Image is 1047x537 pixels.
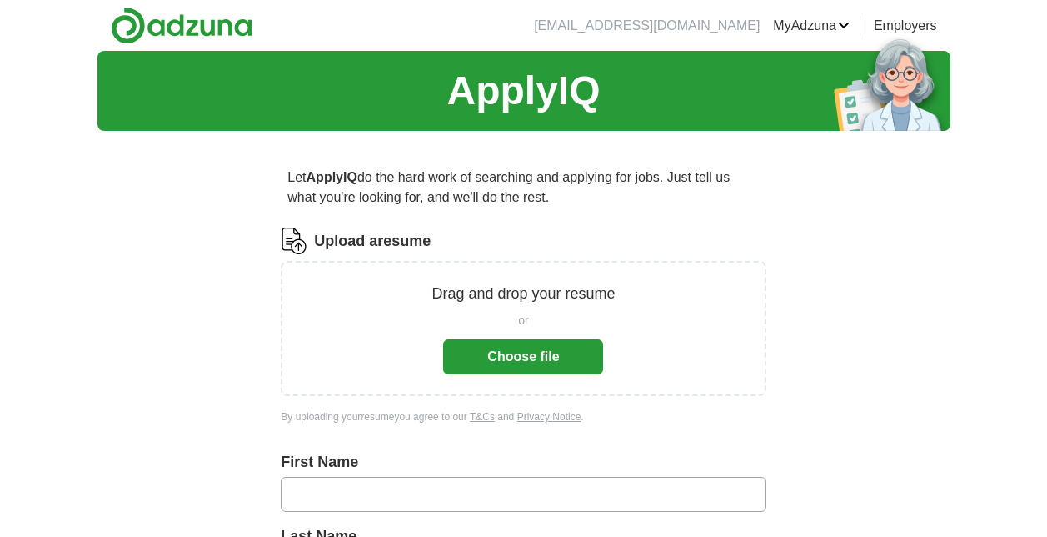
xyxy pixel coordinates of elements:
[431,283,615,305] p: Drag and drop your resume
[773,16,850,36] a: MyAdzuna
[314,230,431,253] label: Upload a resume
[111,7,252,44] img: Adzuna logo
[470,411,495,423] a: T&Cs
[874,16,937,36] a: Employers
[446,61,600,121] h1: ApplyIQ
[281,451,765,474] label: First Name
[307,170,357,184] strong: ApplyIQ
[281,228,307,254] img: CV Icon
[281,161,765,214] p: Let do the hard work of searching and applying for jobs. Just tell us what you're looking for, an...
[443,339,603,374] button: Choose file
[517,411,581,423] a: Privacy Notice
[518,312,528,329] span: or
[281,409,765,424] div: By uploading your resume you agree to our and .
[534,16,760,36] li: [EMAIL_ADDRESS][DOMAIN_NAME]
